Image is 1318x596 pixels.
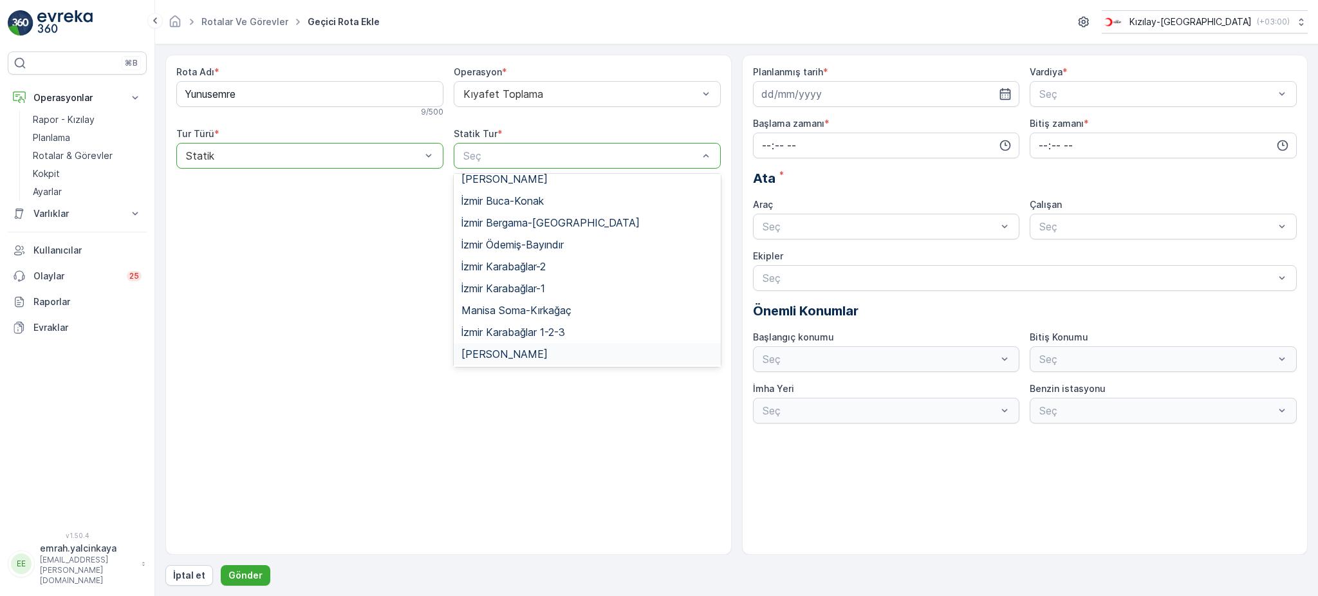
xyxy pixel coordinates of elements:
[33,295,142,308] p: Raporlar
[1129,15,1252,28] p: Kızılay-[GEOGRAPHIC_DATA]
[8,532,147,539] span: v 1.50.4
[753,169,775,188] span: Ata
[454,66,502,77] label: Operasyon
[461,283,545,294] span: İzmir Karabağlar-1
[461,304,571,316] span: Manisa Soma-Kırkağaç
[33,244,142,257] p: Kullanıcılar
[753,118,824,129] label: Başlama zamanı
[8,85,147,111] button: Operasyonlar
[28,165,147,183] a: Kokpit
[125,58,138,68] p: ⌘B
[33,131,70,144] p: Planlama
[168,19,182,30] a: Ana Sayfa
[28,129,147,147] a: Planlama
[40,555,135,586] p: [EMAIL_ADDRESS][PERSON_NAME][DOMAIN_NAME]
[37,10,93,36] img: logo_light-DOdMpM7g.png
[461,195,544,207] span: İzmir Buca-Konak
[8,237,147,263] a: Kullanıcılar
[763,270,1275,286] p: Seç
[1030,199,1062,210] label: Çalışan
[33,185,62,198] p: Ayarlar
[165,565,213,586] button: İptal et
[305,15,382,28] span: Geçici Rota Ekle
[8,542,147,586] button: EEemrah.yalcinkaya[EMAIL_ADDRESS][PERSON_NAME][DOMAIN_NAME]
[753,250,783,261] label: Ekipler
[1030,383,1106,394] label: Benzin istasyonu
[8,201,147,227] button: Varlıklar
[33,321,142,334] p: Evraklar
[463,148,698,163] p: Seç
[461,239,564,250] span: İzmir Ödemiş-Bayındır
[201,16,288,27] a: Rotalar ve Görevler
[763,219,998,234] p: Seç
[1030,118,1084,129] label: Bitiş zamanı
[33,167,60,180] p: Kokpit
[221,565,270,586] button: Gönder
[753,331,834,342] label: Başlangıç konumu
[461,261,546,272] span: İzmir Karabağlar-2
[176,66,214,77] label: Rota Adı
[753,199,773,210] label: Araç
[461,173,548,185] span: [PERSON_NAME]
[461,348,548,360] span: [PERSON_NAME]
[8,263,147,289] a: Olaylar25
[1030,331,1088,342] label: Bitiş Konumu
[228,569,263,582] p: Gönder
[753,81,1020,107] input: dd/mm/yyyy
[1039,219,1274,234] p: Seç
[173,569,205,582] p: İptal et
[33,91,121,104] p: Operasyonlar
[454,128,497,139] label: Statik Tur
[176,128,214,139] label: Tur Türü
[1257,17,1290,27] p: ( +03:00 )
[28,183,147,201] a: Ayarlar
[8,289,147,315] a: Raporlar
[1102,15,1124,29] img: k%C4%B1z%C4%B1lay_jywRncg.png
[1039,86,1274,102] p: Seç
[8,315,147,340] a: Evraklar
[33,207,121,220] p: Varlıklar
[33,113,95,126] p: Rapor - Kızılay
[461,217,640,228] span: İzmir Bergama-[GEOGRAPHIC_DATA]
[461,326,565,338] span: İzmir Karabağlar 1-2-3
[11,554,32,574] div: EE
[28,147,147,165] a: Rotalar & Görevler
[33,270,119,283] p: Olaylar
[28,111,147,129] a: Rapor - Kızılay
[8,10,33,36] img: logo
[40,542,135,555] p: emrah.yalcinkaya
[753,66,823,77] label: Planlanmış tarih
[753,383,794,394] label: İmha Yeri
[753,301,1297,321] p: Önemli Konumlar
[33,149,113,162] p: Rotalar & Görevler
[129,271,139,281] p: 25
[421,107,443,117] p: 9 / 500
[1030,66,1063,77] label: Vardiya
[1102,10,1308,33] button: Kızılay-[GEOGRAPHIC_DATA](+03:00)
